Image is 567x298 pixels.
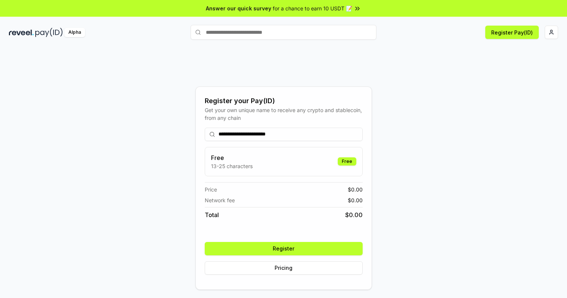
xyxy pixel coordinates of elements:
[205,96,363,106] div: Register your Pay(ID)
[206,4,271,12] span: Answer our quick survey
[338,157,356,166] div: Free
[273,4,352,12] span: for a chance to earn 10 USDT 📝
[211,153,253,162] h3: Free
[348,186,363,193] span: $ 0.00
[211,162,253,170] p: 13-25 characters
[345,210,363,219] span: $ 0.00
[205,210,219,219] span: Total
[205,106,363,122] div: Get your own unique name to receive any crypto and stablecoin, from any chain
[64,28,85,37] div: Alpha
[205,242,363,255] button: Register
[205,196,235,204] span: Network fee
[9,28,34,37] img: reveel_dark
[205,261,363,275] button: Pricing
[485,26,539,39] button: Register Pay(ID)
[348,196,363,204] span: $ 0.00
[205,186,217,193] span: Price
[35,28,63,37] img: pay_id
